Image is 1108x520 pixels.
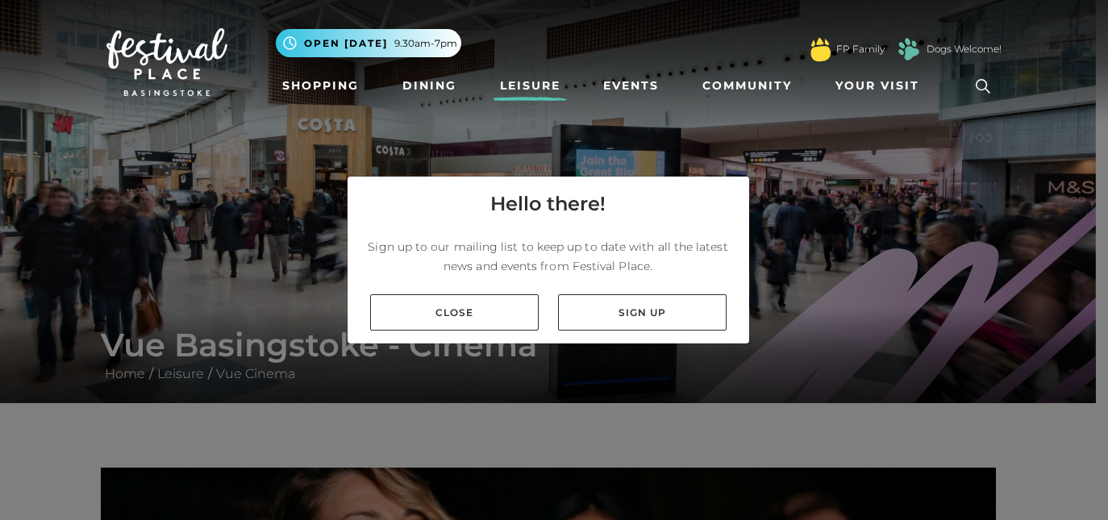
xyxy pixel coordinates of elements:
button: Open [DATE] 9.30am-7pm [276,29,461,57]
a: Close [370,294,539,331]
span: Your Visit [835,77,919,94]
h4: Hello there! [490,189,606,218]
a: Leisure [494,71,567,101]
a: Dogs Welcome! [927,42,1002,56]
a: Shopping [276,71,365,101]
img: Festival Place Logo [106,28,227,96]
a: Community [696,71,798,101]
span: Open [DATE] [304,36,388,51]
a: Sign up [558,294,727,331]
a: Your Visit [829,71,934,101]
a: Dining [396,71,463,101]
p: Sign up to our mailing list to keep up to date with all the latest news and events from Festival ... [360,237,736,276]
span: 9.30am-7pm [394,36,457,51]
a: FP Family [836,42,885,56]
a: Events [597,71,665,101]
